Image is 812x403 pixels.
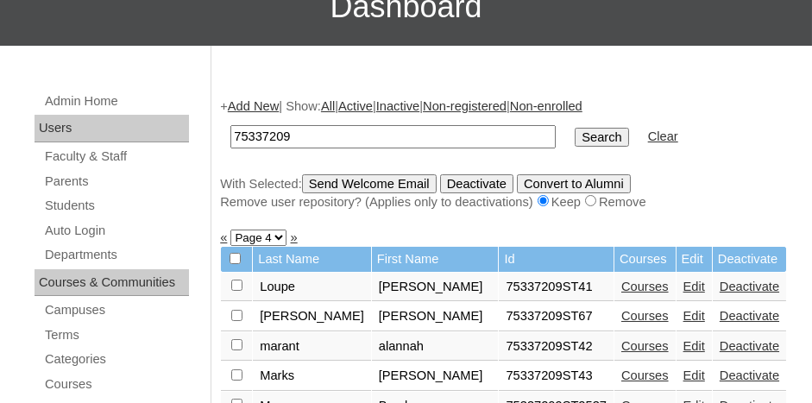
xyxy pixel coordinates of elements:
div: Remove user repository? (Applies only to deactivations) Keep Remove [220,193,795,211]
a: Edit [683,339,705,353]
a: Courses [621,280,669,293]
div: Users [35,115,189,142]
a: Faculty & Staff [43,146,189,167]
td: [PERSON_NAME] [253,302,371,331]
div: + | Show: | | | | [220,98,795,211]
td: marant [253,332,371,362]
input: Deactivate [440,174,513,193]
td: Loupe [253,273,371,302]
a: Edit [683,309,705,323]
td: 75337209ST42 [499,332,614,362]
div: Courses & Communities [35,269,189,297]
a: Courses [621,368,669,382]
a: All [321,99,335,113]
td: 75337209ST67 [499,302,614,331]
a: Add New [228,99,279,113]
td: Courses [614,247,676,272]
a: Parents [43,171,189,192]
td: Id [499,247,614,272]
td: alannah [372,332,499,362]
a: Courses [621,339,669,353]
td: 75337209ST43 [499,362,614,391]
a: Courses [43,374,189,395]
td: [PERSON_NAME] [372,362,499,391]
input: Send Welcome Email [302,174,437,193]
div: With Selected: [220,174,795,211]
a: Courses [621,309,669,323]
a: Non-registered [423,99,507,113]
a: Deactivate [720,339,779,353]
a: Categories [43,349,189,370]
a: Edit [683,280,705,293]
td: [PERSON_NAME] [372,273,499,302]
input: Search [575,128,628,147]
a: Clear [648,129,678,143]
a: Auto Login [43,220,189,242]
td: First Name [372,247,499,272]
a: « [220,230,227,244]
a: Deactivate [720,309,779,323]
a: Inactive [376,99,420,113]
a: Non-enrolled [510,99,582,113]
a: Campuses [43,299,189,321]
td: Marks [253,362,371,391]
td: Deactivate [713,247,786,272]
a: Departments [43,244,189,266]
a: Active [338,99,373,113]
input: Search [230,125,556,148]
a: Deactivate [720,368,779,382]
a: Students [43,195,189,217]
a: Edit [683,368,705,382]
td: 75337209ST41 [499,273,614,302]
td: Edit [677,247,712,272]
a: Admin Home [43,91,189,112]
a: Deactivate [720,280,779,293]
input: Convert to Alumni [517,174,631,193]
a: » [291,230,298,244]
a: Terms [43,324,189,346]
td: Last Name [253,247,371,272]
td: [PERSON_NAME] [372,302,499,331]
